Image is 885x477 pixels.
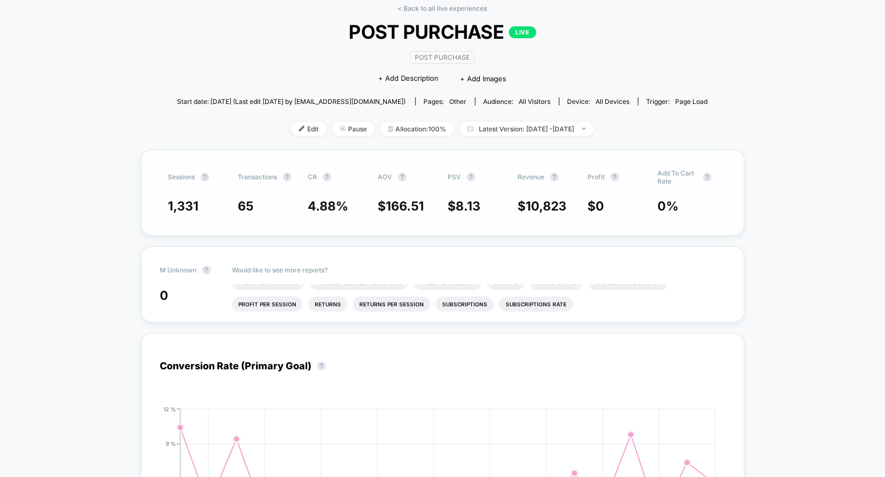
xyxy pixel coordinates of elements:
span: Profit [588,173,605,181]
span: 0 [160,288,169,303]
span: AOV [378,173,393,181]
tspan: 12 % [164,406,176,412]
span: 4.88 % [308,199,349,214]
span: CR [308,173,317,181]
span: Edit [291,122,327,136]
img: end [340,126,345,131]
span: 0 % [658,199,679,214]
button: ? [398,173,407,181]
span: + Add Description [378,73,438,84]
li: Subscriptions [436,297,494,312]
span: PSV [448,173,462,181]
button: ? [467,173,476,181]
span: M Unknown [160,266,197,274]
span: 0 [596,199,605,214]
span: Add To Cart Rate [658,169,698,185]
li: Profit Per Session [232,297,303,312]
button: ? [202,266,211,275]
span: Post Purchase [410,51,475,64]
img: end [582,128,586,130]
span: 8.13 [456,199,481,214]
span: Device: [559,97,638,106]
button: ? [201,173,209,181]
button: ? [611,173,619,181]
span: POST PURCHASE [204,20,682,43]
p: LIVE [509,26,536,38]
li: Returns [308,297,348,312]
span: $ [588,199,605,214]
div: Conversion Rate (Primary Goal) [160,360,331,371]
button: ? [317,362,326,370]
li: Subscriptions Rate [499,297,573,312]
span: Start date: [DATE] (Last edit [DATE] by [EMAIL_ADDRESS][DOMAIN_NAME]) [177,97,406,106]
button: ? [283,173,292,181]
span: + Add Images [460,74,506,83]
span: Latest Version: [DATE] - [DATE] [459,122,594,136]
button: ? [703,173,712,181]
a: < Back to all live experiences [398,4,487,12]
span: Revenue [518,173,545,181]
span: Sessions [168,173,195,181]
div: Pages: [424,97,467,106]
span: 166.51 [386,199,424,214]
button: ? [550,173,559,181]
span: Page Load [676,97,708,106]
span: other [450,97,467,106]
img: rebalance [388,126,393,132]
li: Returns Per Session [353,297,430,312]
span: Allocation: 100% [380,122,454,136]
div: Trigger: [647,97,708,106]
span: 1,331 [168,199,199,214]
span: $ [518,199,567,214]
p: Would like to see more reports? [232,266,725,274]
img: edit [299,126,305,131]
span: $ [378,199,424,214]
span: All Visitors [519,97,551,106]
span: 65 [238,199,254,214]
button: ? [323,173,331,181]
span: Pause [332,122,375,136]
tspan: 9 % [166,440,176,447]
span: Transactions [238,173,278,181]
div: Audience: [484,97,551,106]
span: 10,823 [526,199,567,214]
span: all devices [596,97,630,106]
span: $ [448,199,481,214]
img: calendar [468,126,473,131]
